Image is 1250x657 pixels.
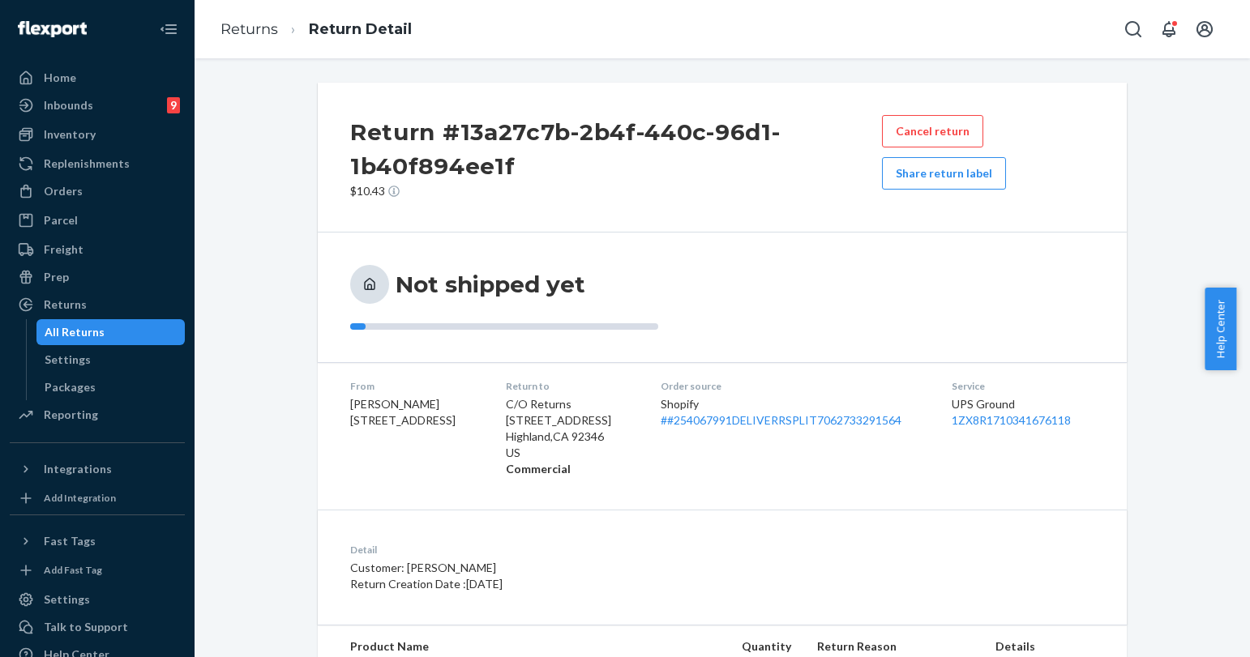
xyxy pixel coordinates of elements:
[45,352,91,368] div: Settings
[152,13,185,45] button: Close Navigation
[1153,13,1185,45] button: Open notifications
[661,396,926,429] div: Shopify
[10,178,185,204] a: Orders
[309,20,412,38] a: Return Detail
[10,237,185,262] a: Freight
[10,92,185,118] a: Inbounds9
[506,445,636,461] p: US
[350,115,882,183] h2: Return #13a27c7b-2b4f-440c-96d1-1b40f894ee1f
[44,619,128,635] div: Talk to Support
[10,561,185,580] a: Add Fast Tag
[167,97,180,113] div: 9
[44,591,90,608] div: Settings
[506,379,636,393] dt: Return to
[44,269,69,285] div: Prep
[10,587,185,612] a: Settings
[10,122,185,147] a: Inventory
[44,241,83,258] div: Freight
[44,297,87,313] div: Returns
[350,543,798,557] dt: Detail
[1205,288,1236,370] button: Help Center
[350,560,798,576] p: Customer: [PERSON_NAME]
[350,397,456,427] span: [PERSON_NAME] [STREET_ADDRESS]
[10,151,185,177] a: Replenishments
[661,379,926,393] dt: Order source
[506,396,636,412] p: C/O Returns
[45,324,105,340] div: All Returns
[36,319,186,345] a: All Returns
[18,21,87,37] img: Flexport logo
[10,402,185,428] a: Reporting
[36,347,186,373] a: Settings
[36,374,186,400] a: Packages
[10,528,185,554] button: Fast Tags
[44,533,96,549] div: Fast Tags
[44,491,116,505] div: Add Integration
[10,292,185,318] a: Returns
[661,413,901,427] a: ##254067991DELIVERRSPLIT7062733291564
[1117,13,1149,45] button: Open Search Box
[506,429,636,445] p: Highland , CA 92346
[10,456,185,482] button: Integrations
[44,407,98,423] div: Reporting
[506,412,636,429] p: [STREET_ADDRESS]
[10,207,185,233] a: Parcel
[350,183,882,199] p: $10.43
[10,264,185,290] a: Prep
[506,462,571,476] strong: Commercial
[952,379,1095,393] dt: Service
[952,413,1071,427] a: 1ZX8R1710341676118
[1188,13,1221,45] button: Open account menu
[882,115,983,147] button: Cancel return
[10,488,185,508] a: Add Integration
[10,65,185,91] a: Home
[45,379,96,395] div: Packages
[44,97,93,113] div: Inbounds
[10,614,185,640] a: Talk to Support
[350,576,798,592] p: Return Creation Date : [DATE]
[44,156,130,172] div: Replenishments
[350,379,480,393] dt: From
[882,157,1006,190] button: Share return label
[44,212,78,228] div: Parcel
[44,563,102,577] div: Add Fast Tag
[220,20,278,38] a: Returns
[44,461,112,477] div: Integrations
[44,70,76,86] div: Home
[44,183,83,199] div: Orders
[952,397,1015,411] span: UPS Ground
[396,270,585,299] h3: Not shipped yet
[44,126,96,143] div: Inventory
[208,6,425,53] ol: breadcrumbs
